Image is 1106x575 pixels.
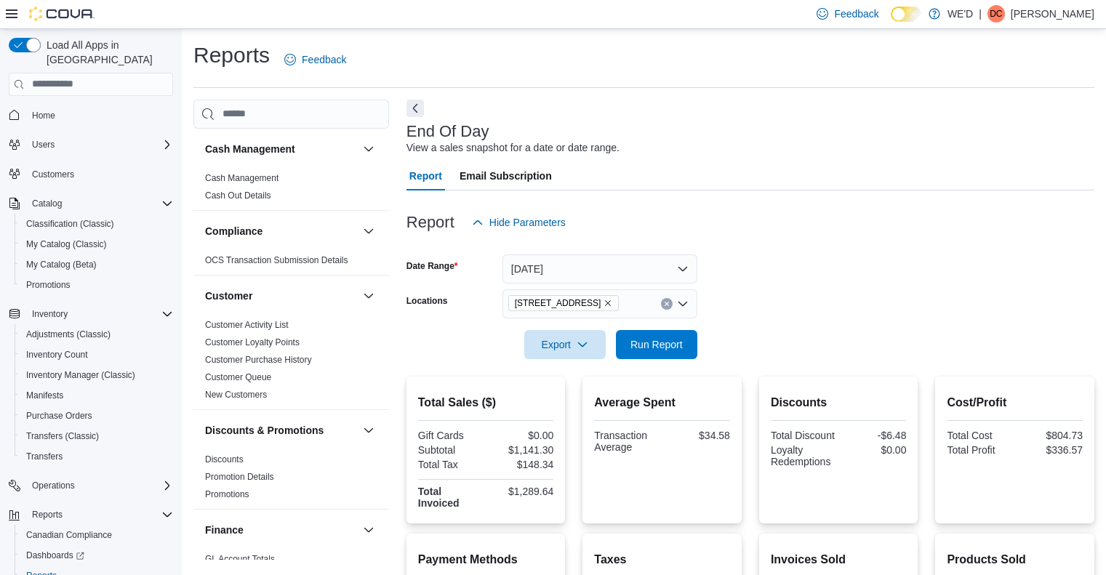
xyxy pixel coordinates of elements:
span: Adjustments (Classic) [20,326,173,343]
h2: Discounts [771,394,907,411]
button: Cash Management [205,142,357,156]
span: Operations [32,480,75,491]
button: Cash Management [360,140,377,158]
a: Canadian Compliance [20,526,118,544]
div: $336.57 [1018,444,1083,456]
span: Inventory [32,308,68,320]
a: Customer Queue [205,372,271,382]
span: Discounts [205,454,244,465]
span: Inventory [26,305,173,323]
a: Manifests [20,387,69,404]
button: [DATE] [502,254,697,284]
span: Cash Management [205,172,278,184]
div: Customer [193,316,389,409]
a: Adjustments (Classic) [20,326,116,343]
a: Customer Purchase History [205,355,312,365]
a: Customer Activity List [205,320,289,330]
button: Operations [3,475,179,496]
span: Canadian Compliance [20,526,173,544]
button: Remove 2400 Dundas St W from selection in this group [604,299,612,307]
button: Export [524,330,606,359]
h1: Reports [193,41,270,70]
span: Dark Mode [891,22,891,23]
h2: Total Sales ($) [418,394,554,411]
button: Classification (Classic) [15,214,179,234]
h3: Finance [205,523,244,537]
span: Customers [26,165,173,183]
span: Inventory Manager (Classic) [20,366,173,384]
span: Home [26,106,173,124]
span: OCS Transaction Submission Details [205,254,348,266]
h2: Taxes [594,551,730,568]
span: Customer Loyalty Points [205,337,300,348]
span: Dashboards [26,550,84,561]
span: Promotions [20,276,173,294]
a: Inventory Count [20,346,94,363]
a: OCS Transaction Submission Details [205,255,348,265]
button: Transfers (Classic) [15,426,179,446]
span: My Catalog (Classic) [26,238,107,250]
span: GL Account Totals [205,553,275,565]
a: Discounts [205,454,244,465]
h2: Payment Methods [418,551,554,568]
button: Clear input [661,298,673,310]
span: Feedback [834,7,878,21]
span: Export [533,330,597,359]
button: Finance [205,523,357,537]
strong: Total Invoiced [418,486,460,509]
label: Date Range [406,260,458,272]
button: Reports [3,504,179,525]
button: Reports [26,506,68,523]
div: Transaction Average [594,430,659,453]
span: Transfers (Classic) [26,430,99,442]
button: Home [3,105,179,126]
span: Inventory Manager (Classic) [26,369,135,381]
button: Finance [360,521,377,539]
span: My Catalog (Beta) [20,256,173,273]
div: -$6.48 [841,430,906,441]
span: 2400 Dundas St W [508,295,620,311]
h2: Products Sold [947,551,1083,568]
div: Loyalty Redemptions [771,444,835,467]
h3: End Of Day [406,123,489,140]
span: Classification (Classic) [26,218,114,230]
span: My Catalog (Classic) [20,236,173,253]
a: Promotion Details [205,472,274,482]
a: GL Account Totals [205,554,275,564]
button: Customer [360,287,377,305]
a: Classification (Classic) [20,215,120,233]
span: Classification (Classic) [20,215,173,233]
div: $804.73 [1018,430,1083,441]
a: Inventory Manager (Classic) [20,366,141,384]
span: Inventory Count [26,349,88,361]
div: Cash Management [193,169,389,210]
a: Dashboards [20,547,90,564]
div: Total Discount [771,430,835,441]
div: Gift Cards [418,430,483,441]
span: Feedback [302,52,346,67]
a: Purchase Orders [20,407,98,425]
span: Users [32,139,55,150]
div: $34.58 [665,430,730,441]
a: Cash Management [205,173,278,183]
button: Users [26,136,60,153]
span: Email Subscription [460,161,552,190]
h3: Compliance [205,224,263,238]
span: Hide Parameters [489,215,566,230]
a: My Catalog (Beta) [20,256,103,273]
div: $1,141.30 [489,444,553,456]
a: Transfers (Classic) [20,427,105,445]
span: Operations [26,477,173,494]
div: $0.00 [841,444,906,456]
span: Promotion Details [205,471,274,483]
span: Catalog [26,195,173,212]
a: New Customers [205,390,267,400]
label: Locations [406,295,448,307]
span: Promotions [205,488,249,500]
button: My Catalog (Classic) [15,234,179,254]
button: Transfers [15,446,179,467]
div: Total Cost [947,430,1011,441]
a: Feedback [278,45,352,74]
span: Inventory Count [20,346,173,363]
